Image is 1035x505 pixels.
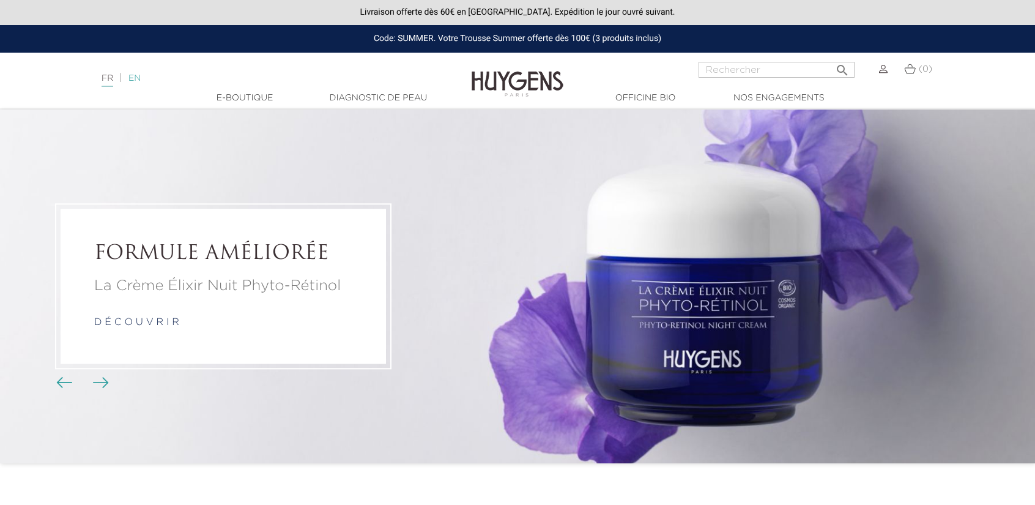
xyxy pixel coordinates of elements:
div: | [95,71,422,86]
a: Diagnostic de peau [317,92,439,105]
a: EN [128,74,141,83]
button:  [831,58,853,75]
a: Nos engagements [718,92,840,105]
i:  [835,59,850,74]
a: d é c o u v r i r [94,318,179,327]
a: Officine Bio [584,92,707,105]
a: FR [102,74,113,87]
img: Huygens [472,51,563,99]
a: E-Boutique [184,92,306,105]
span: (0) [919,65,932,73]
div: Boutons du carrousel [61,374,101,392]
p: La Crème Élixir Nuit Phyto-Rétinol [94,275,352,297]
input: Rechercher [699,62,855,78]
h2: FORMULE AMÉLIORÉE [94,242,352,266]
